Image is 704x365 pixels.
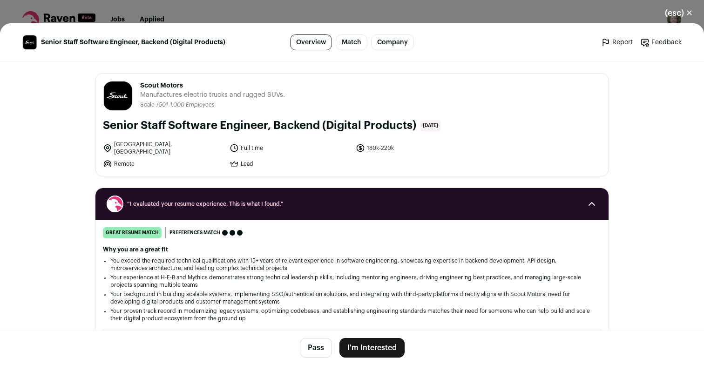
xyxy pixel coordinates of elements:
[140,90,285,100] span: Manufactures electric trucks and rugged SUVs.
[290,34,332,50] a: Overview
[336,34,367,50] a: Match
[230,141,351,155] li: Full time
[640,38,682,47] a: Feedback
[103,141,224,155] li: [GEOGRAPHIC_DATA], [GEOGRAPHIC_DATA]
[169,228,220,237] span: Preferences match
[23,35,37,49] img: edcdce9915035250e079cedc463795869719a507718372f0ee6c812f450f25c2.jpg
[230,159,351,169] li: Lead
[103,159,224,169] li: Remote
[159,102,215,108] span: 501-1,000 Employees
[140,81,285,90] span: Scout Motors
[103,227,162,238] div: great resume match
[110,274,594,289] li: Your experience at H-E-B and Mythics demonstrates strong technical leadership skills, including m...
[110,307,594,322] li: Your proven track record in modernizing legacy systems, optimizing codebases, and establishing en...
[601,38,633,47] a: Report
[356,141,477,155] li: 180k-220k
[103,81,132,110] img: edcdce9915035250e079cedc463795869719a507718372f0ee6c812f450f25c2.jpg
[654,3,704,23] button: Close modal
[339,338,405,358] button: I'm Interested
[300,338,332,358] button: Pass
[371,34,414,50] a: Company
[420,120,441,131] span: [DATE]
[41,38,225,47] span: Senior Staff Software Engineer, Backend (Digital Products)
[110,257,594,272] li: You exceed the required technical qualifications with 15+ years of relevant experience in softwar...
[110,291,594,305] li: Your background in building scalable systems, implementing SSO/authentication solutions, and inte...
[127,200,577,208] span: “I evaluated your resume experience. This is what I found.”
[103,246,601,253] h2: Why you are a great fit
[103,118,416,133] h1: Senior Staff Software Engineer, Backend (Digital Products)
[140,101,156,108] li: Scale
[156,101,215,108] li: /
